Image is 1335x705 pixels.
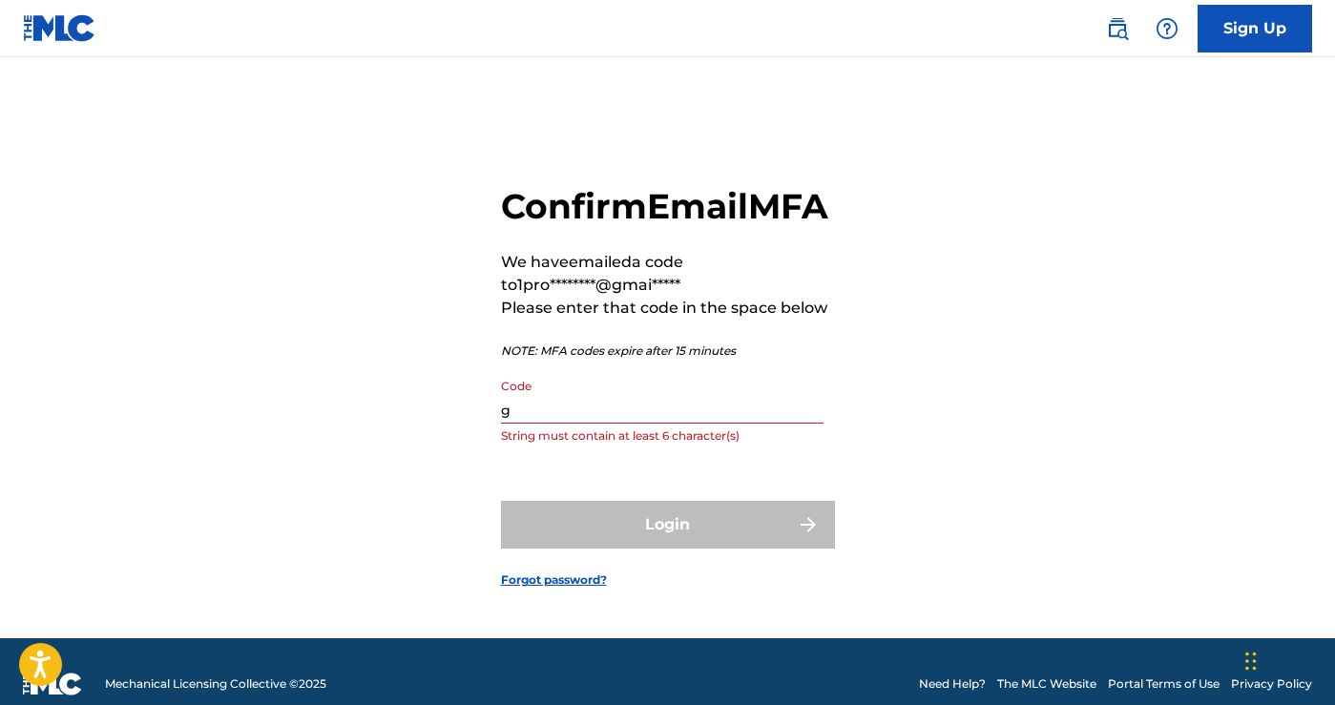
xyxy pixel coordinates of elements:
img: search [1106,17,1129,40]
iframe: Chat Widget [1240,613,1335,705]
a: Need Help? [919,675,986,693]
img: MLC Logo [23,14,96,42]
a: Sign Up [1198,5,1312,52]
span: Mechanical Licensing Collective © 2025 [105,675,326,693]
p: String must contain at least 6 character(s) [501,427,824,445]
a: Forgot password? [501,571,607,589]
img: logo [23,673,82,695]
p: Please enter that code in the space below [501,297,835,320]
p: NOTE: MFA codes expire after 15 minutes [501,342,835,360]
a: Public Search [1098,10,1137,48]
a: Privacy Policy [1231,675,1312,693]
a: Portal Terms of Use [1108,675,1220,693]
a: The MLC Website [997,675,1096,693]
div: Help [1148,10,1186,48]
h2: Confirm Email MFA [501,185,835,228]
div: Drag [1245,632,1257,690]
img: help [1156,17,1179,40]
